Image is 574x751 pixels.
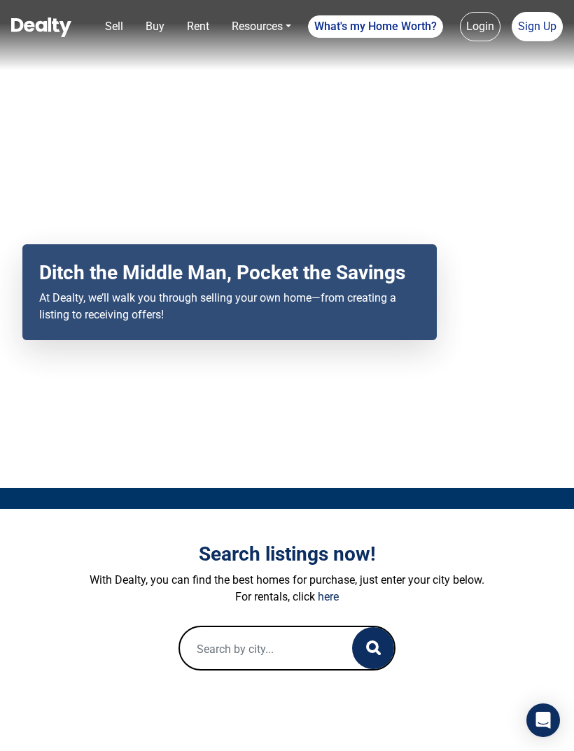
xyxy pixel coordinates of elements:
img: Dealty - Buy, Sell & Rent Homes [11,17,71,37]
a: Buy [140,13,170,41]
a: Resources [226,13,297,41]
a: What's my Home Worth? [308,15,443,38]
a: Login [460,12,500,41]
h2: Ditch the Middle Man, Pocket the Savings [39,261,420,285]
h3: Search listings now! [45,542,528,566]
p: At Dealty, we’ll walk you through selling your own home—from creating a listing to receiving offers! [39,290,420,323]
div: Open Intercom Messenger [526,703,560,737]
a: Sell [99,13,129,41]
input: Search by city... [180,627,351,672]
a: here [318,590,339,603]
p: For rentals, click [45,589,528,605]
a: Sign Up [512,12,563,41]
a: Rent [181,13,215,41]
p: With Dealty, you can find the best homes for purchase, just enter your city below. [45,572,528,589]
